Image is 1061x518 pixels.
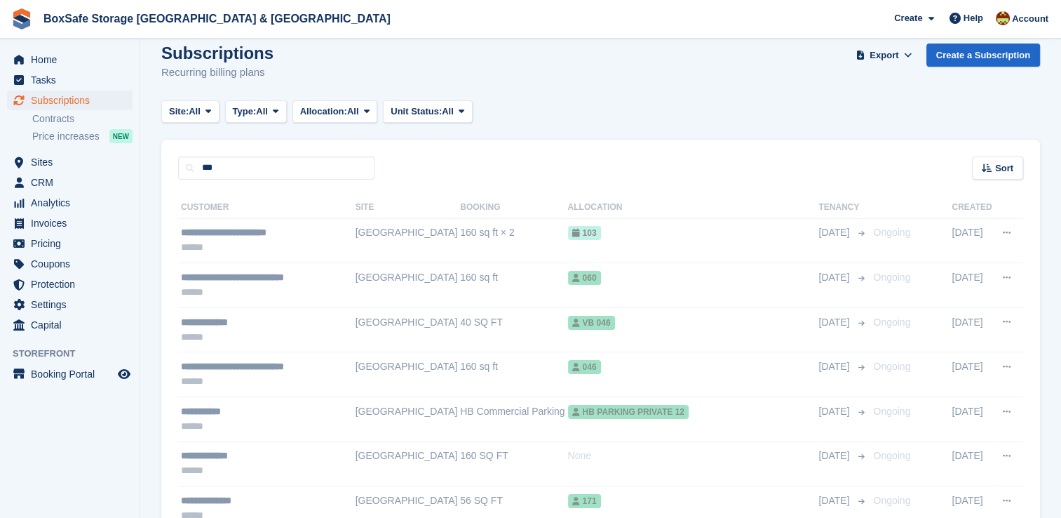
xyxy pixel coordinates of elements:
span: Coupons [31,254,115,274]
a: menu [7,213,133,233]
span: Storefront [13,347,140,361]
a: menu [7,91,133,110]
a: Price increases NEW [32,128,133,144]
img: Kim [996,11,1010,25]
span: CRM [31,173,115,192]
img: stora-icon-8386f47178a22dfd0bd8f6a31ec36ba5ce8667c1dd55bd0f319d3a0aa187defe.svg [11,8,32,29]
span: Create [894,11,922,25]
span: Tasks [31,70,115,90]
a: Preview store [116,366,133,383]
a: Contracts [32,112,133,126]
span: Account [1012,12,1048,26]
span: Subscriptions [31,91,115,110]
a: menu [7,70,133,90]
div: NEW [109,129,133,143]
span: Settings [31,295,115,314]
a: menu [7,173,133,192]
span: Pricing [31,234,115,253]
a: menu [7,254,133,274]
span: Sites [31,152,115,172]
a: menu [7,364,133,384]
h1: Subscriptions [161,44,273,62]
span: Capital [31,315,115,335]
span: Home [31,50,115,69]
a: menu [7,193,133,213]
button: Export [853,44,915,67]
a: menu [7,152,133,172]
a: menu [7,295,133,314]
span: Price increases [32,130,100,143]
span: Help [964,11,983,25]
p: Recurring billing plans [161,65,273,81]
a: menu [7,234,133,253]
a: menu [7,50,133,69]
span: Export [870,48,898,62]
a: BoxSafe Storage [GEOGRAPHIC_DATA] & [GEOGRAPHIC_DATA] [38,7,396,30]
a: Create a Subscription [926,44,1040,67]
span: Invoices [31,213,115,233]
a: menu [7,274,133,294]
span: Booking Portal [31,364,115,384]
span: Analytics [31,193,115,213]
span: Protection [31,274,115,294]
a: menu [7,315,133,335]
